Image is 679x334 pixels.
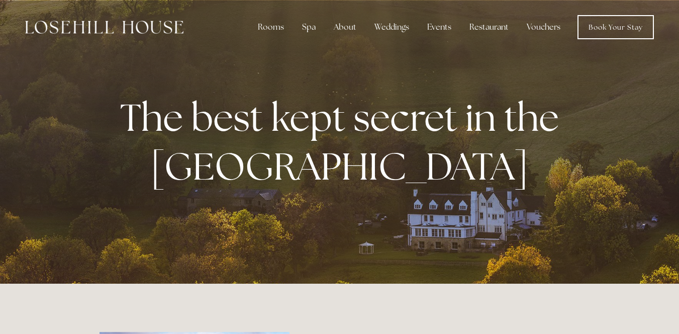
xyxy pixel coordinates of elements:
[577,15,654,39] a: Book Your Stay
[419,17,459,37] div: Events
[294,17,324,37] div: Spa
[461,17,517,37] div: Restaurant
[250,17,292,37] div: Rooms
[25,21,183,34] img: Losehill House
[519,17,568,37] a: Vouchers
[366,17,417,37] div: Weddings
[120,93,567,191] strong: The best kept secret in the [GEOGRAPHIC_DATA]
[326,17,364,37] div: About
